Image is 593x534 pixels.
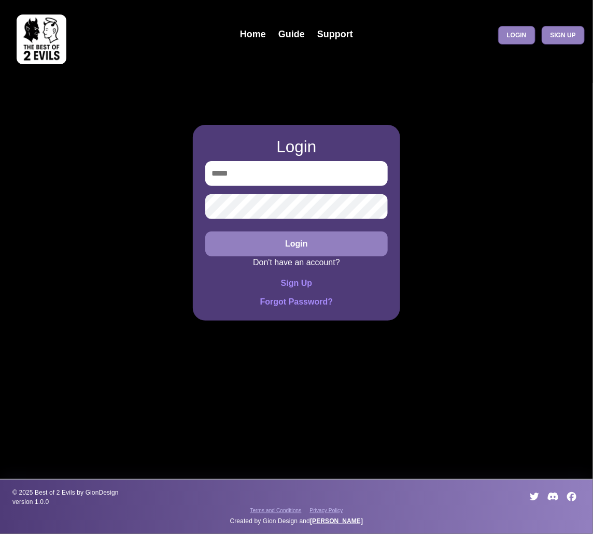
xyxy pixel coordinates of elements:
a: Home [234,23,272,46]
span: Terms and Conditions [250,508,301,513]
a: Privacy Policy [310,507,343,514]
h2: Login [205,137,388,157]
a: Guide [272,23,311,46]
span: © 2025 Best of 2 Evils by GionDesign [12,488,197,497]
button: Forgot Password? [205,296,388,308]
img: best of 2 evils logo [17,15,66,64]
span: version 1.0.0 [12,497,197,507]
a: Terms and Conditions [250,507,301,514]
span: Privacy Policy [310,508,343,513]
a: [PERSON_NAME] [310,517,363,525]
button: Login [205,232,388,256]
button: Sign Up [205,277,388,290]
p: Don't have an account? [205,256,388,269]
a: Support [311,23,359,46]
a: Login [498,26,535,45]
a: Sign up [542,26,585,45]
